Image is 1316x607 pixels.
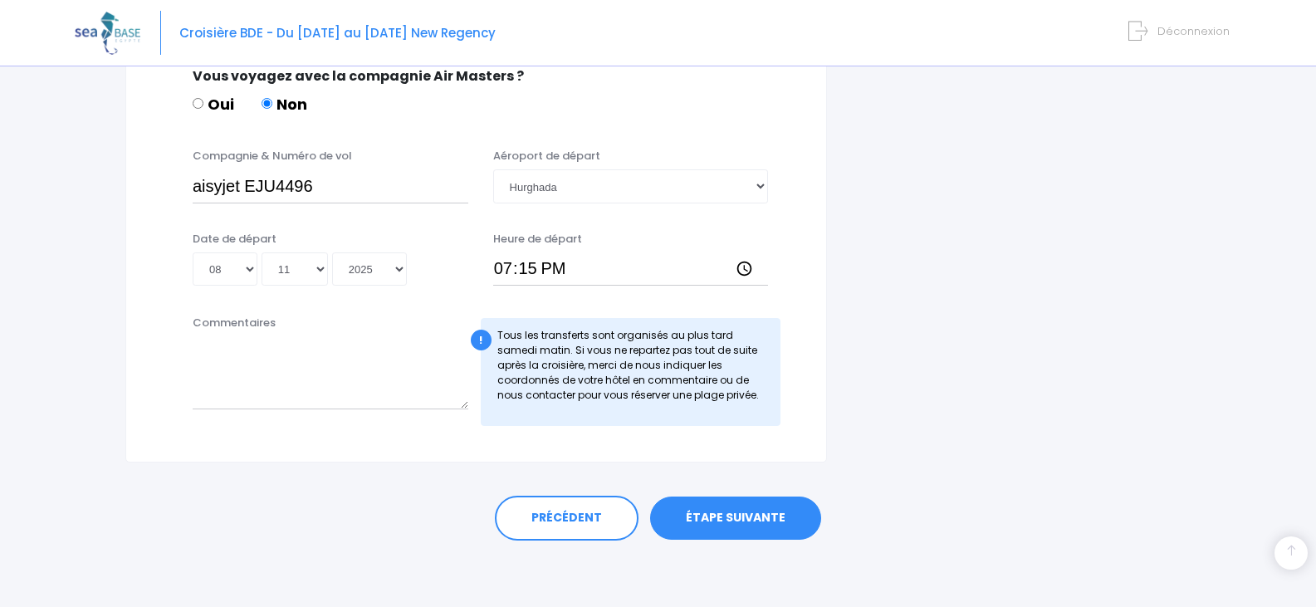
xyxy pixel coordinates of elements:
label: Aéroport de départ [493,148,600,164]
span: Déconnexion [1157,23,1230,39]
label: Commentaires [193,315,276,331]
label: Heure de départ [493,231,582,247]
span: Croisière BDE - Du [DATE] au [DATE] New Regency [179,24,496,42]
label: Non [262,93,307,115]
input: Oui [193,98,203,109]
label: Compagnie & Numéro de vol [193,148,352,164]
span: Vous voyagez avec la compagnie Air Masters ? [193,66,524,86]
a: ÉTAPE SUIVANTE [650,497,821,540]
input: Non [262,98,272,109]
label: Date de départ [193,231,276,247]
div: ! [471,330,492,350]
div: Tous les transferts sont organisés au plus tard samedi matin. Si vous ne repartez pas tout de sui... [481,318,781,426]
label: Oui [193,93,234,115]
a: PRÉCÉDENT [495,496,638,541]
